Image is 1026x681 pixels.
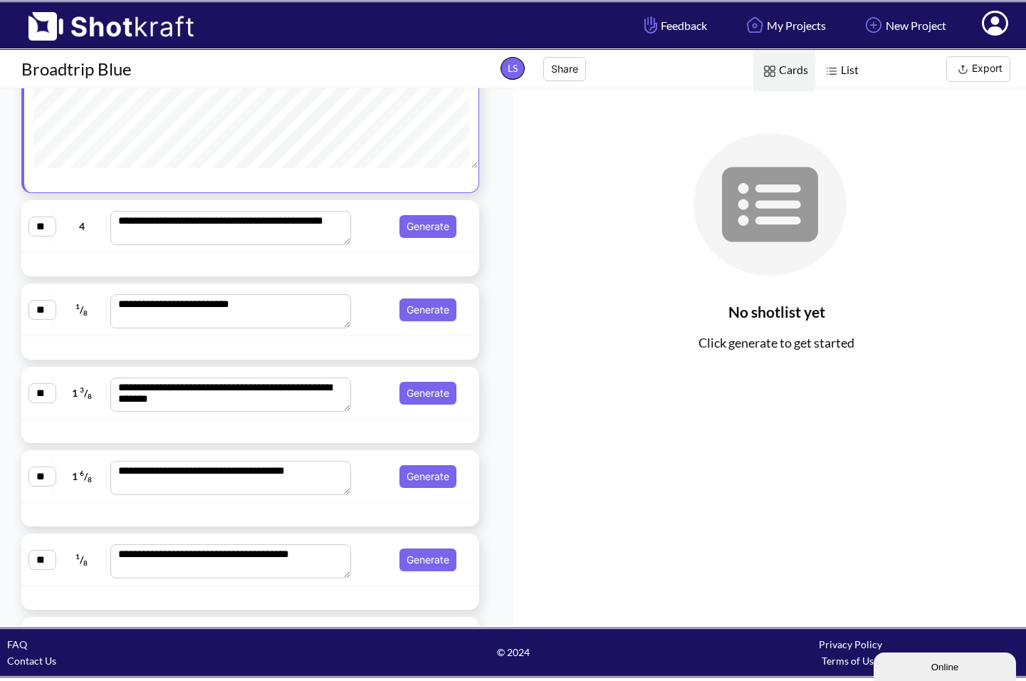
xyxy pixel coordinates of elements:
[501,57,525,80] span: LS
[80,469,84,477] span: 6
[732,6,837,44] a: My Projects
[399,382,456,405] button: Generate
[760,62,779,80] img: Card Icon
[681,653,1019,669] div: Terms of Use
[345,644,682,660] span: © 2024
[75,552,80,561] span: 1
[815,51,866,91] span: List
[57,382,107,405] span: 1 /
[851,6,957,44] a: New Project
[57,465,107,488] span: 1 /
[57,298,107,321] span: /
[753,51,815,91] span: Cards
[57,218,107,234] span: 4
[399,215,456,238] button: Generate
[399,465,456,488] button: Generate
[862,13,886,37] img: Add Icon
[743,13,767,37] img: Home Icon
[543,57,586,81] button: Share
[57,549,107,571] span: /
[641,17,707,33] span: Feedback
[946,56,1010,82] button: Export
[83,308,88,317] span: 8
[7,655,56,667] a: Contact Us
[83,558,88,567] span: 8
[954,61,972,78] img: Export Icon
[88,475,92,484] span: 8
[681,636,1019,653] div: Privacy Policy
[874,650,1019,681] iframe: chat widget
[399,298,456,321] button: Generate
[7,638,27,650] a: FAQ
[75,302,80,311] span: 1
[822,62,841,80] img: List Icon
[641,13,661,37] img: Hand Icon
[399,549,456,571] button: Generate
[80,385,84,394] span: 3
[88,392,92,400] span: 8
